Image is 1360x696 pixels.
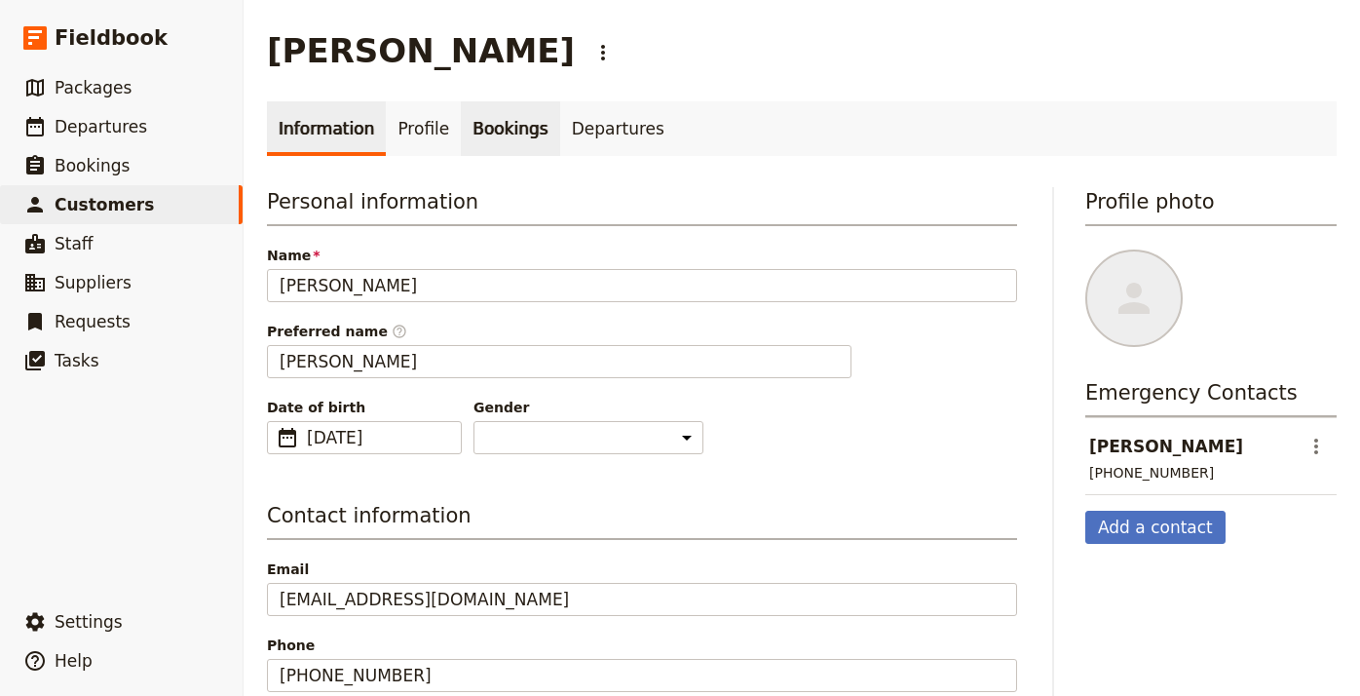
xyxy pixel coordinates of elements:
button: Add a contact [1085,511,1226,544]
span: ​ [392,324,407,339]
header: [PERSON_NAME] [1089,435,1292,458]
span: Requests [55,312,131,331]
a: Bookings [461,101,559,156]
span: [DATE] [307,426,426,449]
span: Gender [473,398,703,417]
span: Preferred name [267,322,1017,341]
select: Gender [473,421,703,454]
span: Help [55,651,93,671]
span: Settings [55,612,123,632]
input: Phone [267,659,1017,692]
input: Email [267,583,1017,616]
span: Staff [55,234,94,253]
button: Actions [1300,430,1333,463]
div: [PHONE_NUMBER] [1089,463,1214,483]
span: Name [267,246,1017,265]
span: Fieldbook [55,23,168,53]
span: Packages [55,78,132,97]
a: Profile [386,101,461,156]
span: Email [267,560,1017,579]
h3: Emergency Contacts [1085,378,1337,417]
input: Preferred name​ [267,345,851,378]
input: Name [267,269,1017,302]
span: ​ [434,426,449,449]
span: Date of birth [267,398,462,417]
span: Customers [55,195,154,214]
a: Information [267,101,386,156]
span: Phone [267,636,1017,655]
h3: Profile photo [1085,187,1337,226]
span: Suppliers [55,273,132,292]
span: Departures [55,117,147,136]
span: Bookings [55,156,130,175]
span: Tasks [55,351,99,370]
a: Departures [560,101,676,156]
h3: Contact information [267,501,1017,540]
h1: [PERSON_NAME] [267,31,575,70]
h3: Personal information [267,187,1017,226]
span: ​ [276,426,299,449]
button: Actions [586,36,620,69]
